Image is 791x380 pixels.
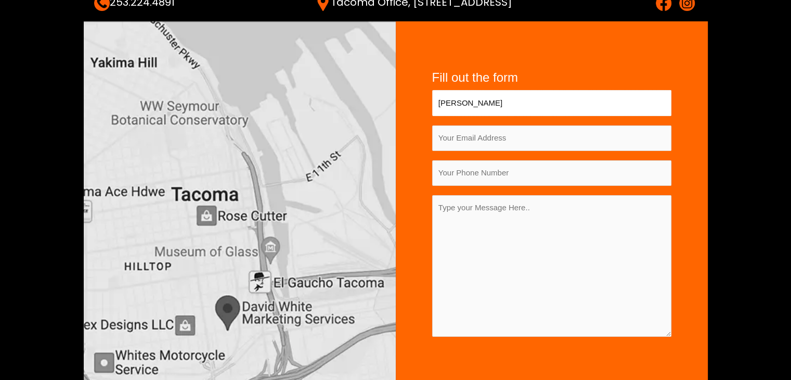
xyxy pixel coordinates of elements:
[432,70,671,85] h4: Fill out the form
[432,90,671,116] input: Your Name
[432,160,671,186] input: Your Phone Number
